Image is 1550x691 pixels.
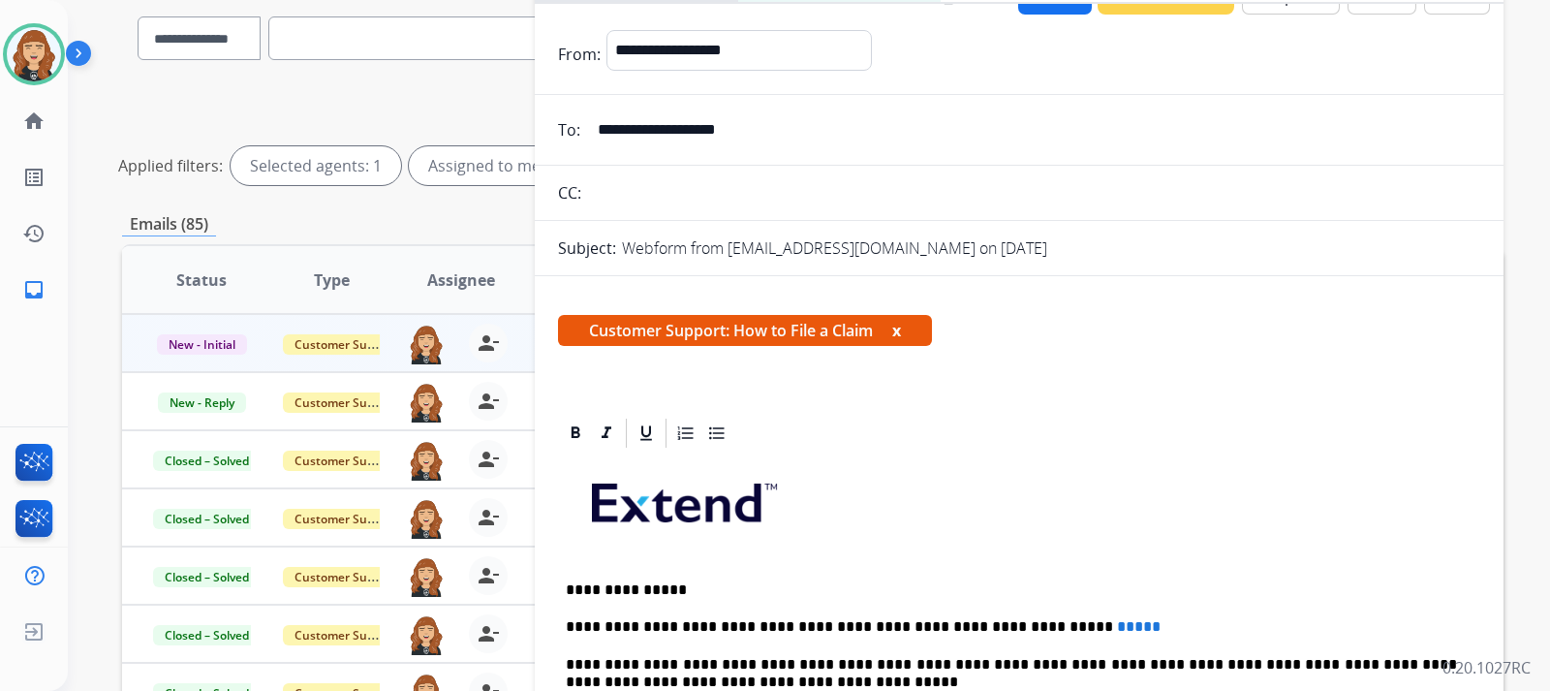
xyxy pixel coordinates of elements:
p: Subject: [558,236,616,260]
div: Underline [632,419,661,448]
span: Customer Support [283,567,409,587]
span: Type [314,268,350,292]
mat-icon: person_remove [477,331,500,355]
mat-icon: home [22,110,46,133]
p: 0.20.1027RC [1442,656,1531,679]
img: agent-avatar [407,440,446,481]
div: Bold [561,419,590,448]
p: Applied filters: [118,154,223,177]
mat-icon: person_remove [477,390,500,413]
span: Assignee [427,268,495,292]
mat-icon: history [22,222,46,245]
img: agent-avatar [407,382,446,423]
mat-icon: person_remove [477,448,500,471]
mat-icon: person_remove [477,506,500,529]
span: Closed – Solved [153,451,261,471]
mat-icon: person_remove [477,564,500,587]
span: Closed – Solved [153,625,261,645]
span: Customer Support [283,625,409,645]
img: avatar [7,27,61,81]
img: agent-avatar [407,614,446,655]
p: CC: [558,181,581,204]
div: Italic [592,419,621,448]
span: Status [176,268,227,292]
p: Webform from [EMAIL_ADDRESS][DOMAIN_NAME] on [DATE] [622,236,1047,260]
span: Customer Support: How to File a Claim [558,315,932,346]
span: New - Initial [157,334,247,355]
div: Bullet List [702,419,731,448]
span: Customer Support [283,509,409,529]
span: Closed – Solved [153,509,261,529]
div: Assigned to me [409,146,560,185]
p: To: [558,118,580,141]
span: Customer Support [283,451,409,471]
div: Ordered List [671,419,700,448]
mat-icon: list_alt [22,166,46,189]
div: Selected agents: 1 [231,146,401,185]
span: Customer Support [283,393,409,413]
button: x [892,319,901,342]
p: Emails (85) [122,212,216,236]
mat-icon: inbox [22,278,46,301]
img: agent-avatar [407,556,446,597]
img: agent-avatar [407,324,446,364]
mat-icon: person_remove [477,622,500,645]
img: agent-avatar [407,498,446,539]
p: From: [558,43,601,66]
span: Closed – Solved [153,567,261,587]
span: New - Reply [158,393,246,413]
span: Customer Support [283,334,409,355]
